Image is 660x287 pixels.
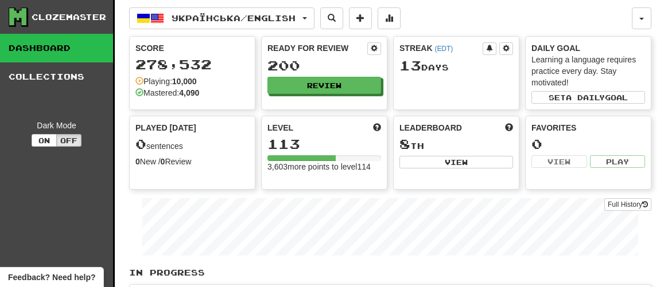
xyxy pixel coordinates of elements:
div: th [399,137,513,152]
a: (EDT) [434,45,453,53]
div: Score [135,42,249,54]
p: In Progress [129,267,651,278]
button: Seta dailygoal [531,91,645,104]
button: Українська/English [129,7,315,29]
div: New / Review [135,156,249,167]
span: 8 [399,136,410,152]
button: Add sentence to collection [349,7,372,29]
button: On [32,134,57,147]
div: Favorites [531,122,645,133]
div: Streak [399,42,483,54]
span: 0 [135,136,146,152]
div: Clozemaster [32,11,106,23]
div: 113 [267,137,381,151]
span: Score more points to level up [373,122,381,133]
div: sentences [135,137,249,152]
a: Full History [604,198,651,211]
span: Українська / English [172,13,296,23]
div: Learning a language requires practice every day. Stay motivated! [531,54,645,88]
strong: 0 [161,157,165,166]
strong: 0 [135,157,140,166]
span: a daily [566,93,605,101]
div: 0 [531,137,645,151]
span: This week in points, UTC [505,122,513,133]
div: 278,532 [135,57,249,72]
div: Playing: [135,76,197,87]
span: Leaderboard [399,122,462,133]
button: Search sentences [320,7,343,29]
button: Play [590,155,646,168]
strong: 10,000 [172,77,197,86]
button: More stats [378,7,401,29]
span: Level [267,122,293,133]
div: Ready for Review [267,42,367,54]
span: Open feedback widget [8,272,95,283]
div: 200 [267,58,381,73]
div: Mastered: [135,87,199,99]
button: View [399,156,513,168]
span: 13 [399,57,421,73]
span: Played [DATE] [135,122,196,133]
div: Dark Mode [9,120,104,131]
div: 3,603 more points to level 114 [267,161,381,172]
button: Review [267,77,381,94]
button: View [531,155,587,168]
div: Day s [399,58,513,73]
button: Off [56,134,81,147]
div: Daily Goal [531,42,645,54]
strong: 4,090 [179,88,199,97]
